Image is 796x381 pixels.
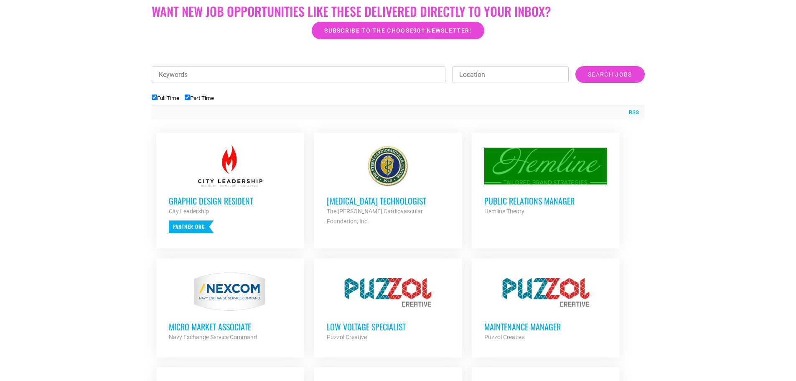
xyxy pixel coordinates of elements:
[472,258,620,355] a: Maintenance Manager Puzzol Creative
[169,321,292,332] h3: MICRO MARKET ASSOCIATE
[156,133,304,245] a: Graphic Design Resident City Leadership Partner Org
[575,66,644,83] input: Search Jobs
[169,334,257,340] strong: Navy Exchange Service Command
[156,258,304,355] a: MICRO MARKET ASSOCIATE Navy Exchange Service Command
[625,108,639,117] a: RSS
[169,195,292,206] h3: Graphic Design Resident
[314,133,462,239] a: [MEDICAL_DATA] Technologist The [PERSON_NAME] Cardiovascular Foundation, Inc.
[152,66,446,82] input: Keywords
[185,95,190,100] input: Part Time
[327,321,450,332] h3: Low Voltage Specialist
[152,4,645,19] h2: Want New Job Opportunities like these Delivered Directly to your Inbox?
[169,220,214,233] p: Partner Org
[484,195,607,206] h3: Public Relations Manager
[484,208,524,215] strong: Hemline Theory
[312,22,484,39] a: Subscribe to the Choose901 newsletter!
[327,195,450,206] h3: [MEDICAL_DATA] Technologist
[484,321,607,332] h3: Maintenance Manager
[472,133,620,229] a: Public Relations Manager Hemline Theory
[327,334,367,340] strong: Puzzol Creative
[484,334,524,340] strong: Puzzol Creative
[169,208,209,215] strong: City Leadership
[314,258,462,355] a: Low Voltage Specialist Puzzol Creative
[324,28,471,33] span: Subscribe to the Choose901 newsletter!
[152,95,179,101] label: Full Time
[452,66,569,82] input: Location
[152,95,157,100] input: Full Time
[185,95,214,101] label: Part Time
[327,208,423,225] strong: The [PERSON_NAME] Cardiovascular Foundation, Inc.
